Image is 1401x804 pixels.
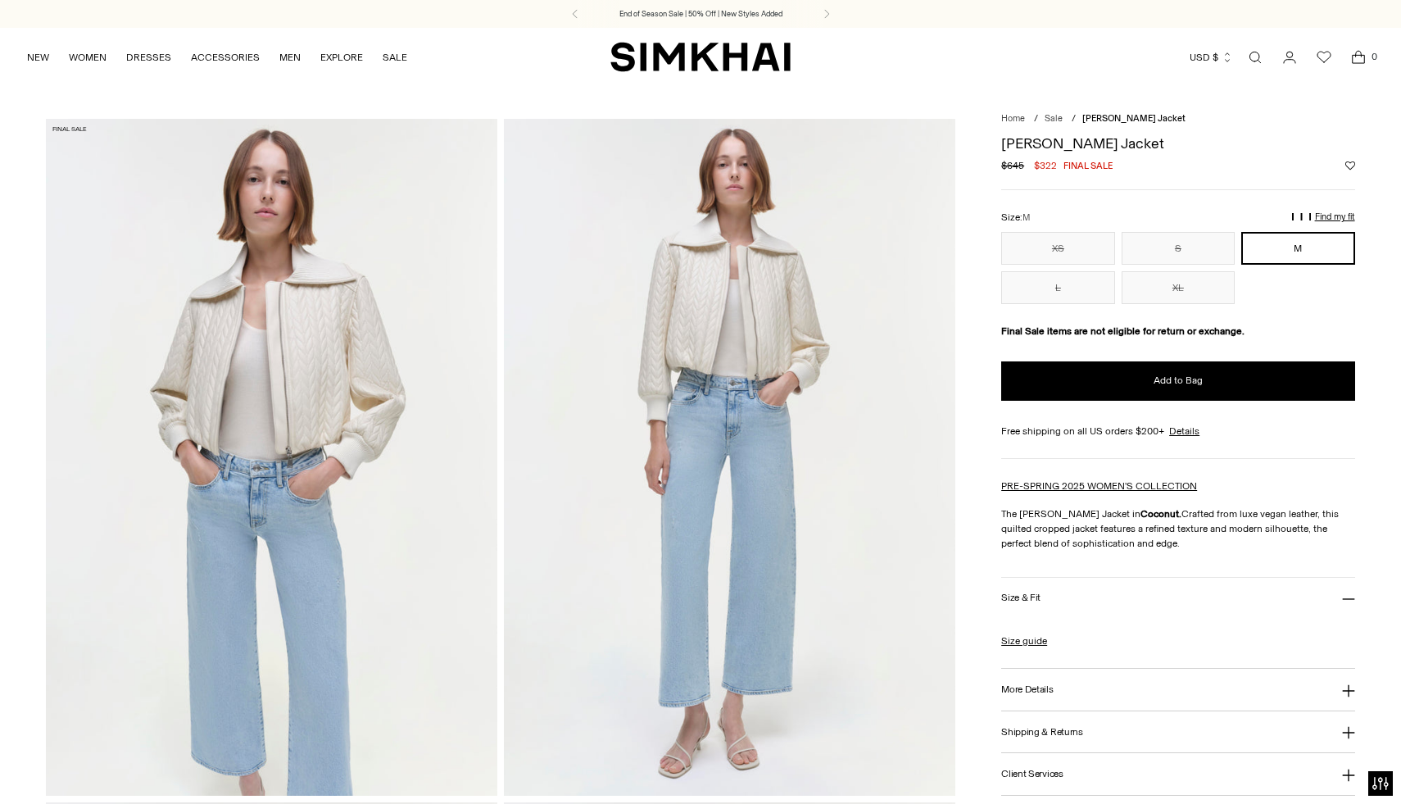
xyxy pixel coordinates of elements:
h3: Client Services [1001,769,1063,779]
button: XS [1001,232,1114,265]
a: SIMKHAI [610,41,791,73]
a: WOMEN [69,39,107,75]
h3: Shipping & Returns [1001,727,1083,738]
a: Details [1169,424,1199,438]
button: Add to Wishlist [1345,161,1355,170]
a: Size guide [1001,634,1047,648]
a: Sale [1045,113,1063,124]
h1: [PERSON_NAME] Jacket [1001,136,1354,151]
button: USD $ [1190,39,1233,75]
div: Free shipping on all US orders $200+ [1001,424,1354,438]
span: [PERSON_NAME] Jacket [1082,113,1186,124]
div: / [1072,112,1076,126]
a: Open cart modal [1342,41,1375,74]
button: S [1122,232,1235,265]
a: EXPLORE [320,39,363,75]
a: PRE-SPRING 2025 WOMEN'S COLLECTION [1001,480,1197,492]
strong: Final Sale items are not eligible for return or exchange. [1001,325,1245,337]
span: M [1022,212,1030,223]
button: Add to Bag [1001,361,1354,401]
span: 0 [1367,49,1381,64]
s: $645 [1001,158,1024,173]
h3: More Details [1001,684,1053,695]
a: Open search modal [1239,41,1272,74]
button: XL [1122,271,1235,304]
p: The [PERSON_NAME] Jacket in Crafted from luxe vegan leather, this quilted cropped jacket features... [1001,506,1354,551]
label: Size: [1001,210,1030,225]
button: M [1241,232,1354,265]
button: Size & Fit [1001,578,1354,620]
button: Shipping & Returns [1001,711,1354,753]
a: Wishlist [1308,41,1340,74]
img: Palmer Jacket [46,119,497,796]
a: Go to the account page [1273,41,1306,74]
iframe: Sign Up via Text for Offers [13,742,165,791]
button: L [1001,271,1114,304]
a: MEN [279,39,301,75]
strong: Coconut. [1140,508,1181,520]
a: SALE [383,39,407,75]
div: / [1034,112,1038,126]
span: $322 [1034,158,1057,173]
a: NEW [27,39,49,75]
a: DRESSES [126,39,171,75]
nav: breadcrumbs [1001,112,1354,126]
span: Add to Bag [1154,374,1203,388]
button: Client Services [1001,753,1354,795]
h3: Size & Fit [1001,593,1041,603]
button: More Details [1001,669,1354,711]
a: Home [1001,113,1025,124]
a: End of Season Sale | 50% Off | New Styles Added [619,8,782,20]
img: Palmer Jacket [504,119,955,796]
iframe: Gorgias live chat messenger [1319,727,1385,788]
a: ACCESSORIES [191,39,260,75]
